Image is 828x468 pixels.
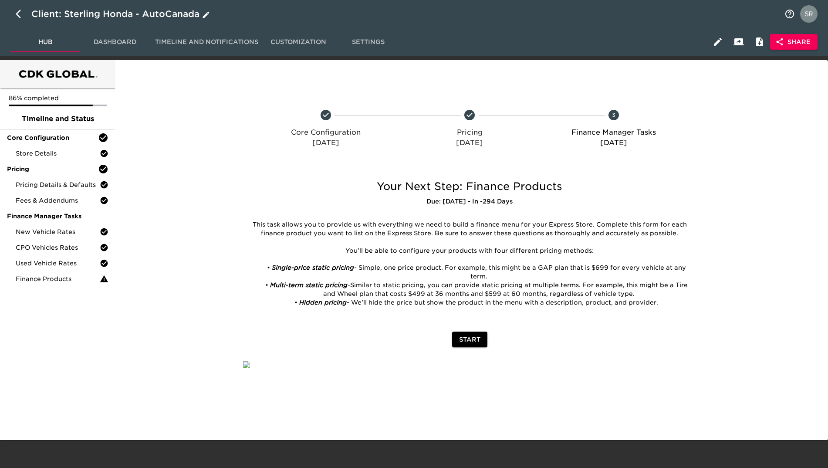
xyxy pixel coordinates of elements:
p: [DATE] [401,138,538,148]
span: Share [777,37,811,47]
li: - Simple, one price product. For example, this might be a GAP plan that is $699 for every vehicle... [259,264,690,281]
span: Pricing [7,165,98,173]
h6: Due: [DATE] - In -294 Days [243,197,696,207]
button: Internal Notes and Comments [749,31,770,52]
span: Fees & Addendums [16,196,100,205]
span: Settings [338,37,398,47]
p: [DATE] [257,138,394,148]
p: Finance Manager Tasks [545,127,683,138]
img: qkibX1zbU72zw90W6Gan%2FTemplates%2Fc8u5urROGxQJUwQoavog%2F5483c2e4-06d1-4af0-a5c5-4d36678a9ce5.jpg [243,361,250,368]
p: This task allows you to provide us with everything we need to build a finance menu for your Expre... [250,220,690,238]
button: Edit Hub [707,31,728,52]
h5: Your Next Step: Finance Products [243,180,696,193]
em: - [348,281,350,288]
button: notifications [779,3,800,24]
img: Profile [800,5,818,23]
em: Hidden pricing [299,299,347,306]
span: Core Configuration [7,133,98,142]
em: Single-price static pricing [272,264,354,271]
span: New Vehicle Rates [16,227,100,236]
span: Customization [269,37,328,47]
button: Share [770,34,818,50]
p: Core Configuration [257,127,394,138]
span: CPO Vehicles Rates [16,243,100,252]
span: Finance Manager Tasks [7,212,108,220]
p: Pricing [401,127,538,138]
span: Timeline and Status [7,114,108,124]
div: Client: Sterling Honda - AutoCanada [31,7,212,21]
span: Timeline and Notifications [155,37,258,47]
li: Similar to static pricing, you can provide static pricing at multiple terms. For example, this mi... [259,281,690,298]
p: 86% completed [9,94,107,102]
button: Client View [728,31,749,52]
span: Start [459,334,480,345]
span: Pricing Details & Defaults [16,180,100,189]
p: [DATE] [545,138,683,148]
span: Finance Products [16,275,100,283]
span: Dashboard [85,37,145,47]
span: Hub [16,37,75,47]
p: You'll be able to configure your products with four different pricing methods: [250,247,690,255]
span: Store Details [16,149,100,158]
em: Multi-term static pricing [270,281,348,288]
li: - We'll hide the price but show the product in the menu with a description, product, and provider. [259,298,690,307]
span: Used Vehicle Rates [16,259,100,268]
button: Start [452,332,487,348]
text: 3 [612,112,615,118]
